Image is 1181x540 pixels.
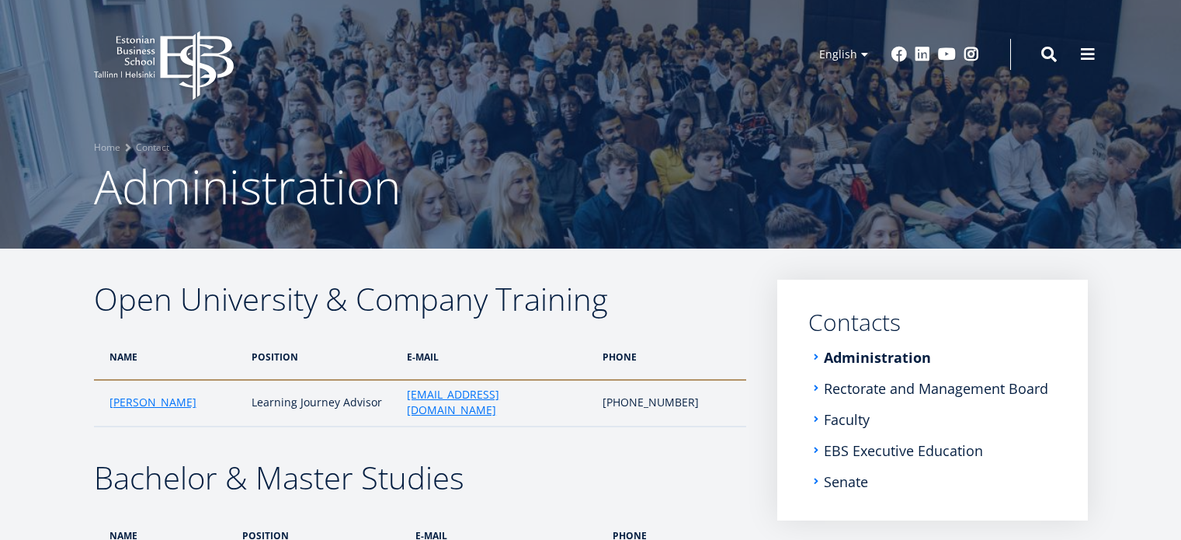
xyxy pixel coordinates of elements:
[824,474,868,489] a: Senate
[891,47,907,62] a: Facebook
[136,140,169,155] a: Contact
[595,334,745,380] th: PHONE
[244,334,399,380] th: POSITION
[808,311,1057,334] a: Contacts
[94,155,401,218] span: Administration
[244,380,399,427] td: Learning Journey Advisor
[824,412,870,427] a: Faculty
[824,443,983,458] a: EBS Executive Education
[824,350,931,365] a: Administration
[915,47,930,62] a: Linkedin
[407,387,587,418] a: [EMAIL_ADDRESS][DOMAIN_NAME]
[938,47,956,62] a: Youtube
[399,334,595,380] th: e-MAIL
[94,140,120,155] a: Home
[109,395,196,410] a: [PERSON_NAME]
[94,334,244,380] th: NAME
[94,280,746,319] h2: Open University & Company Training
[94,458,746,497] h2: Bachelor & Master Studies
[964,47,979,62] a: Instagram
[595,380,745,427] td: [PHONE_NUMBER]
[824,381,1048,396] a: Rectorate and Management Board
